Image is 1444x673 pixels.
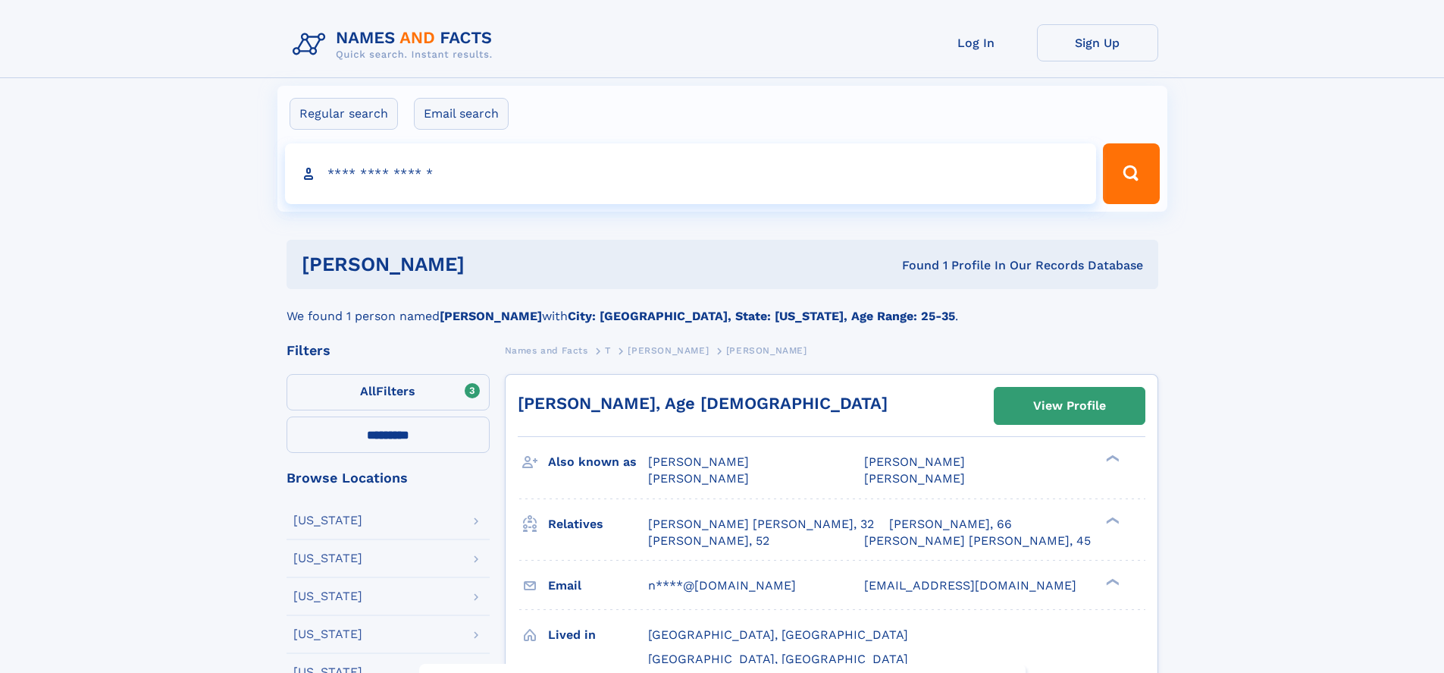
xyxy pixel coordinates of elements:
[293,628,362,640] div: [US_STATE]
[293,514,362,527] div: [US_STATE]
[995,388,1145,424] a: View Profile
[293,590,362,602] div: [US_STATE]
[440,309,542,323] b: [PERSON_NAME]
[287,344,490,357] div: Filters
[1033,388,1106,423] div: View Profile
[287,471,490,485] div: Browse Locations
[726,345,807,356] span: [PERSON_NAME]
[360,384,376,398] span: All
[1102,515,1120,525] div: ❯
[683,257,1143,274] div: Found 1 Profile In Our Records Database
[285,143,1097,204] input: search input
[287,289,1158,325] div: We found 1 person named with .
[864,578,1076,593] span: [EMAIL_ADDRESS][DOMAIN_NAME]
[648,627,908,642] span: [GEOGRAPHIC_DATA], [GEOGRAPHIC_DATA]
[568,309,955,323] b: City: [GEOGRAPHIC_DATA], State: [US_STATE], Age Range: 25-35
[414,98,509,130] label: Email search
[293,552,362,565] div: [US_STATE]
[605,341,611,360] a: T
[1102,577,1120,587] div: ❯
[864,533,1091,549] a: [PERSON_NAME] [PERSON_NAME], 45
[505,341,588,360] a: Names and Facts
[548,449,648,475] h3: Also known as
[628,341,709,360] a: [PERSON_NAME]
[548,511,648,537] h3: Relatives
[648,533,769,549] a: [PERSON_NAME], 52
[518,394,888,413] a: [PERSON_NAME], Age [DEMOGRAPHIC_DATA]
[916,24,1037,61] a: Log In
[648,454,749,469] span: [PERSON_NAME]
[1102,454,1120,464] div: ❯
[889,516,1012,533] a: [PERSON_NAME], 66
[287,24,505,65] img: Logo Names and Facts
[548,573,648,599] h3: Email
[287,374,490,410] label: Filters
[648,652,908,666] span: [GEOGRAPHIC_DATA], [GEOGRAPHIC_DATA]
[548,622,648,648] h3: Lived in
[648,516,874,533] a: [PERSON_NAME] [PERSON_NAME], 32
[1103,143,1159,204] button: Search Button
[1037,24,1158,61] a: Sign Up
[648,471,749,486] span: [PERSON_NAME]
[628,345,709,356] span: [PERSON_NAME]
[290,98,398,130] label: Regular search
[864,454,965,469] span: [PERSON_NAME]
[864,471,965,486] span: [PERSON_NAME]
[302,255,684,274] h1: [PERSON_NAME]
[605,345,611,356] span: T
